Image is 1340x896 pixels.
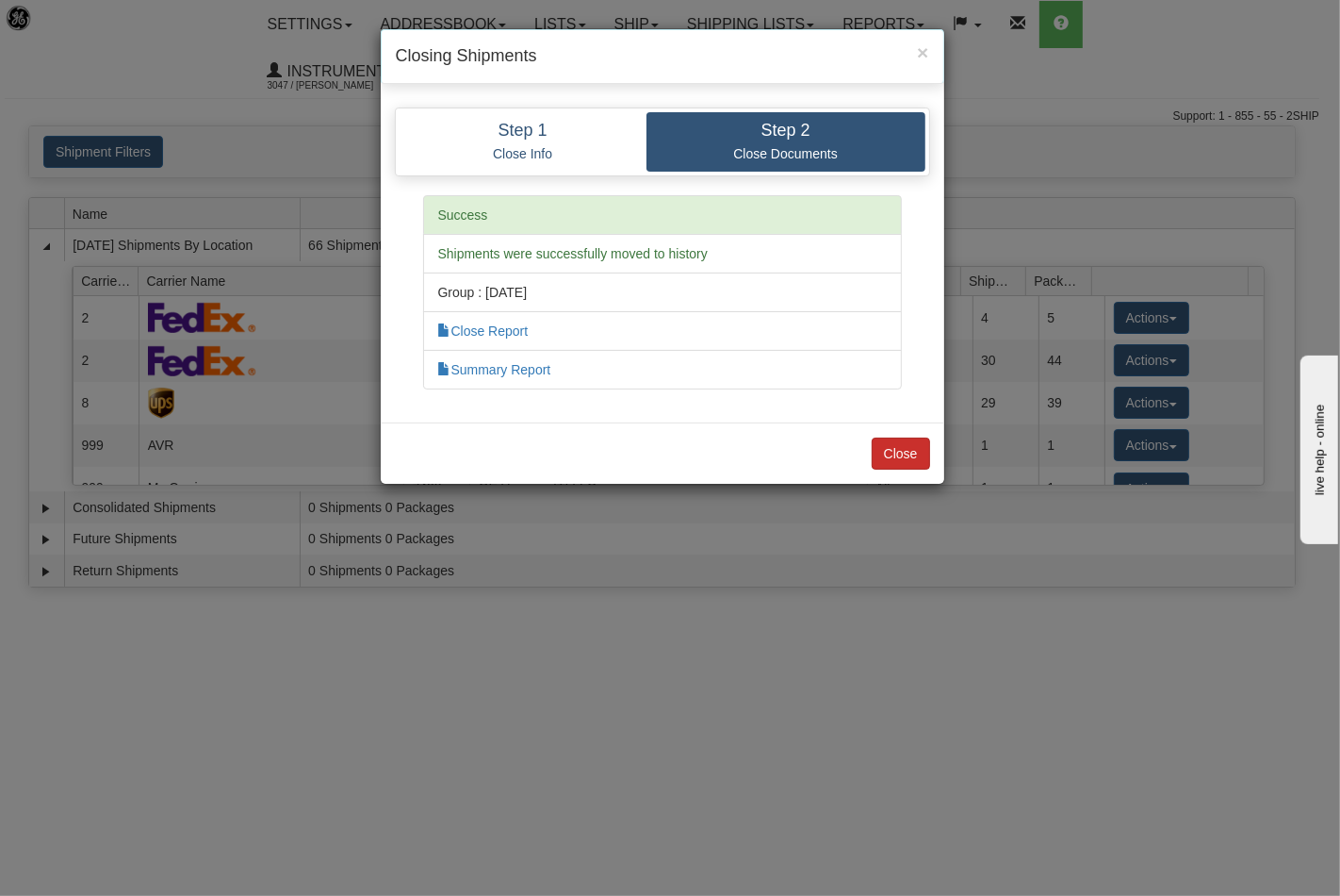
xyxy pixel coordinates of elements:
li: Shipments were successfully moved to history [423,234,902,274]
a: Summary Report [438,362,551,377]
span: × [917,41,928,63]
h4: Step 2 [661,122,911,141]
div: live help - online [14,16,174,30]
a: Close Report [438,324,529,339]
h4: Closing Shipments [396,44,929,69]
h4: Step 1 [414,122,632,141]
li: Group : [DATE] [423,273,902,312]
button: Close [917,42,928,62]
iframe: chat widget [1297,352,1338,544]
a: Step 1 Close Info [400,112,646,172]
button: Close [872,438,930,470]
li: Success [423,195,902,235]
a: Step 2 Close Documents [646,112,925,172]
p: Close Documents [661,145,911,162]
p: Close Info [414,145,632,162]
